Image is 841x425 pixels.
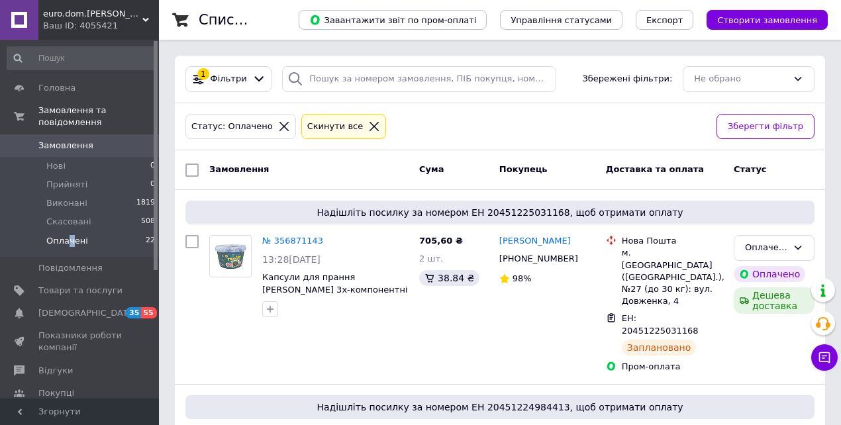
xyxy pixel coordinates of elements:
span: Створити замовлення [717,15,817,25]
span: Оплачені [46,235,88,247]
span: Товари та послуги [38,285,123,297]
span: Збережені фільтри: [582,73,672,85]
span: Надішліть посилку за номером ЕН 20451225031168, щоб отримати оплату [191,206,809,219]
span: Замовлення [209,164,269,174]
button: Управління статусами [500,10,622,30]
span: 705,60 ₴ [419,236,463,246]
span: Доставка та оплата [606,164,704,174]
span: Нові [46,160,66,172]
span: Повідомлення [38,262,103,274]
div: м. [GEOGRAPHIC_DATA] ([GEOGRAPHIC_DATA].), №27 (до 30 кг): вул. Довженка, 4 [622,247,723,307]
span: Управління статусами [511,15,612,25]
span: 2 шт. [419,254,443,263]
span: 0 [150,160,155,172]
div: Не обрано [694,72,787,86]
div: 38.84 ₴ [419,270,479,286]
span: Замовлення [38,140,93,152]
div: Ваш ID: 4055421 [43,20,159,32]
span: 35 [126,307,141,318]
input: Пошук [7,46,156,70]
span: Покупець [499,164,548,174]
span: 508 [141,216,155,228]
span: Головна [38,82,75,94]
span: Статус [734,164,767,174]
span: Покупці [38,387,74,399]
a: Фото товару [209,235,252,277]
button: Завантажити звіт по пром-оплаті [299,10,487,30]
button: Зберегти фільтр [717,114,815,140]
div: Заплановано [622,340,697,355]
span: 13:28[DATE] [262,254,321,265]
span: euro.dom.ledi [43,8,142,20]
a: Капсули для прання [PERSON_NAME] 3х-компонентні 60 шт [PERSON_NAME] [262,272,408,307]
span: [DEMOGRAPHIC_DATA] [38,307,136,319]
div: [PHONE_NUMBER] [497,250,581,267]
span: 0 [150,179,155,191]
div: Нова Пошта [622,235,723,247]
span: Скасовані [46,216,91,228]
span: Показники роботи компанії [38,330,123,354]
a: Створити замовлення [693,15,828,24]
h1: Список замовлень [199,12,333,28]
div: 1 [197,68,209,80]
button: Створити замовлення [707,10,828,30]
div: Cкинути все [305,120,366,134]
span: 22 [146,235,155,247]
a: № 356871143 [262,236,323,246]
span: Замовлення та повідомлення [38,105,159,128]
span: Відгуки [38,365,73,377]
span: Виконані [46,197,87,209]
span: 1819 [136,197,155,209]
button: Чат з покупцем [811,344,838,371]
span: Фільтри [211,73,247,85]
span: Надішліть посилку за номером ЕН 20451224984413, щоб отримати оплату [191,401,809,414]
input: Пошук за номером замовлення, ПІБ покупця, номером телефону, Email, номером накладної [282,66,556,92]
span: 55 [141,307,156,318]
span: Зберегти фільтр [728,120,803,134]
img: Фото товару [210,239,251,273]
span: 98% [513,273,532,283]
span: ЕН: 20451225031168 [622,313,699,336]
div: Оплачено [745,241,787,255]
div: Дешева доставка [734,287,815,314]
a: [PERSON_NAME] [499,235,571,248]
span: Завантажити звіт по пром-оплаті [309,14,476,26]
div: Статус: Оплачено [189,120,275,134]
div: Пром-оплата [622,361,723,373]
span: Cума [419,164,444,174]
button: Експорт [636,10,694,30]
div: Оплачено [734,266,805,282]
span: Експорт [646,15,683,25]
span: Прийняті [46,179,87,191]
